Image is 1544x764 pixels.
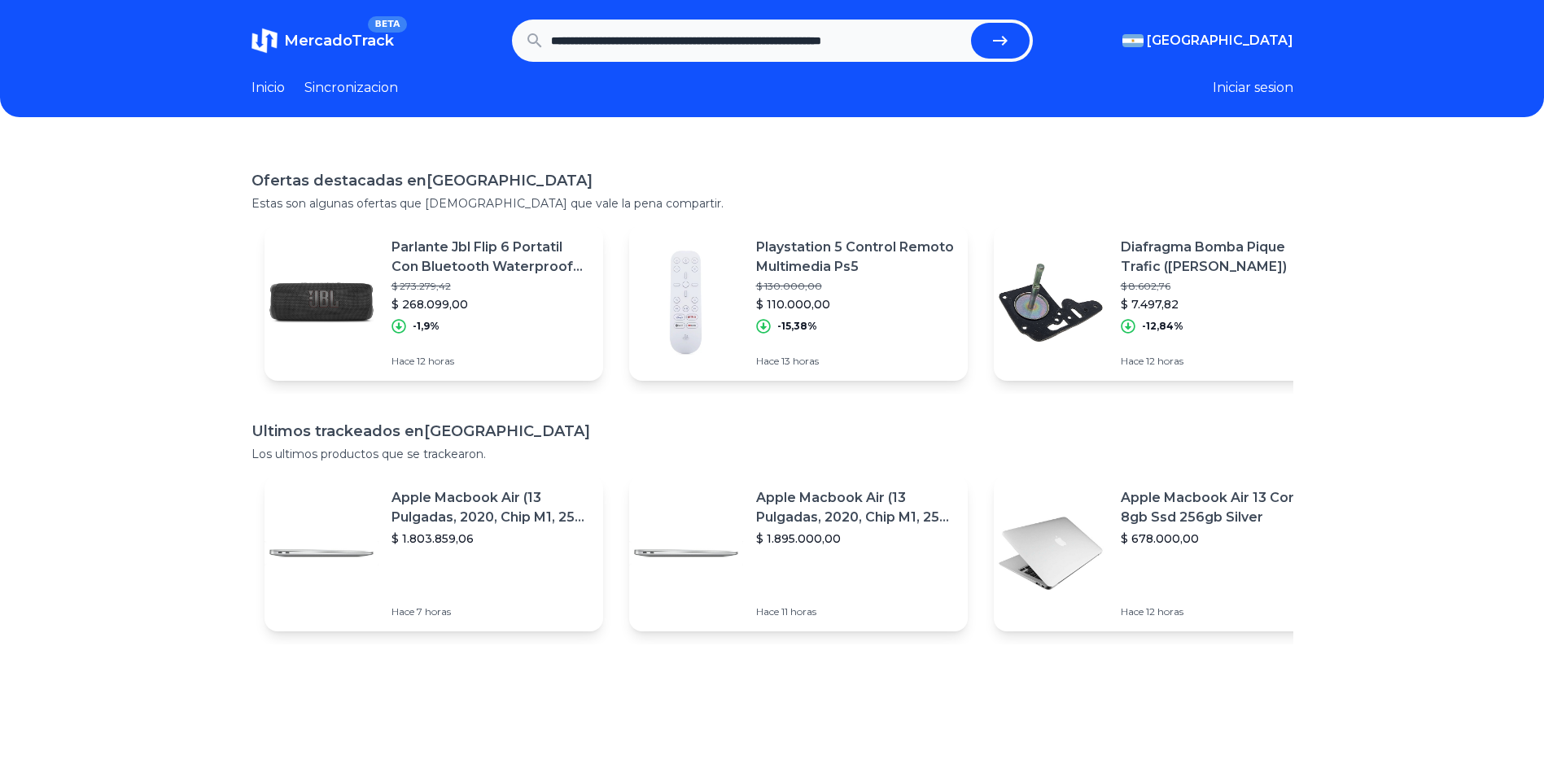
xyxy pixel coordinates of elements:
[756,296,955,312] p: $ 110.000,00
[391,280,590,293] p: $ 273.279,42
[777,320,817,333] p: -15,38%
[1121,238,1319,277] p: Diafragma Bomba Pique Trafic ([PERSON_NAME])
[284,32,394,50] span: MercadoTrack
[391,488,590,527] p: Apple Macbook Air (13 Pulgadas, 2020, Chip M1, 256 Gb De Ssd, 8 Gb De Ram) - Plata
[252,169,1293,192] h1: Ofertas destacadas en [GEOGRAPHIC_DATA]
[756,488,955,527] p: Apple Macbook Air (13 Pulgadas, 2020, Chip M1, 256 Gb De Ssd, 8 Gb De Ram) - Plata
[1121,530,1319,547] p: $ 678.000,00
[265,225,603,381] a: Featured imageParlante Jbl Flip 6 Portatil Con Bluetooth Waterproof Negro$ 273.279,42$ 268.099,00...
[994,246,1108,360] img: Featured image
[1121,488,1319,527] p: Apple Macbook Air 13 Core I5 8gb Ssd 256gb Silver
[994,496,1108,610] img: Featured image
[629,475,968,631] a: Featured imageApple Macbook Air (13 Pulgadas, 2020, Chip M1, 256 Gb De Ssd, 8 Gb De Ram) - Plata$...
[629,225,968,381] a: Featured imagePlaystation 5 Control Remoto Multimedia Ps5$ 130.000,00$ 110.000,00-15,38%Hace 13 h...
[391,296,590,312] p: $ 268.099,00
[252,28,394,54] a: MercadoTrackBETA
[756,605,955,618] p: Hace 11 horas
[252,195,1293,212] p: Estas son algunas ofertas que [DEMOGRAPHIC_DATA] que vale la pena compartir.
[391,238,590,277] p: Parlante Jbl Flip 6 Portatil Con Bluetooth Waterproof Negro
[756,238,955,277] p: Playstation 5 Control Remoto Multimedia Ps5
[756,280,955,293] p: $ 130.000,00
[391,605,590,618] p: Hace 7 horas
[994,225,1332,381] a: Featured imageDiafragma Bomba Pique Trafic ([PERSON_NAME])$ 8.602,76$ 7.497,82-12,84%Hace 12 horas
[629,496,743,610] img: Featured image
[1121,605,1319,618] p: Hace 12 horas
[252,446,1293,462] p: Los ultimos productos que se trackearon.
[1122,31,1293,50] button: [GEOGRAPHIC_DATA]
[994,475,1332,631] a: Featured imageApple Macbook Air 13 Core I5 8gb Ssd 256gb Silver$ 678.000,00Hace 12 horas
[265,475,603,631] a: Featured imageApple Macbook Air (13 Pulgadas, 2020, Chip M1, 256 Gb De Ssd, 8 Gb De Ram) - Plata$...
[368,16,406,33] span: BETA
[1121,296,1319,312] p: $ 7.497,82
[252,420,1293,443] h1: Ultimos trackeados en [GEOGRAPHIC_DATA]
[304,78,398,98] a: Sincronizacion
[1122,34,1144,47] img: Argentina
[1121,355,1319,368] p: Hace 12 horas
[391,530,590,547] p: $ 1.803.859,06
[391,355,590,368] p: Hace 12 horas
[629,246,743,360] img: Featured image
[265,496,378,610] img: Featured image
[265,246,378,360] img: Featured image
[756,355,955,368] p: Hace 13 horas
[756,530,955,547] p: $ 1.895.000,00
[1142,320,1183,333] p: -12,84%
[252,78,285,98] a: Inicio
[413,320,440,333] p: -1,9%
[1213,78,1293,98] button: Iniciar sesion
[252,28,278,54] img: MercadoTrack
[1147,31,1293,50] span: [GEOGRAPHIC_DATA]
[1121,280,1319,293] p: $ 8.602,76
